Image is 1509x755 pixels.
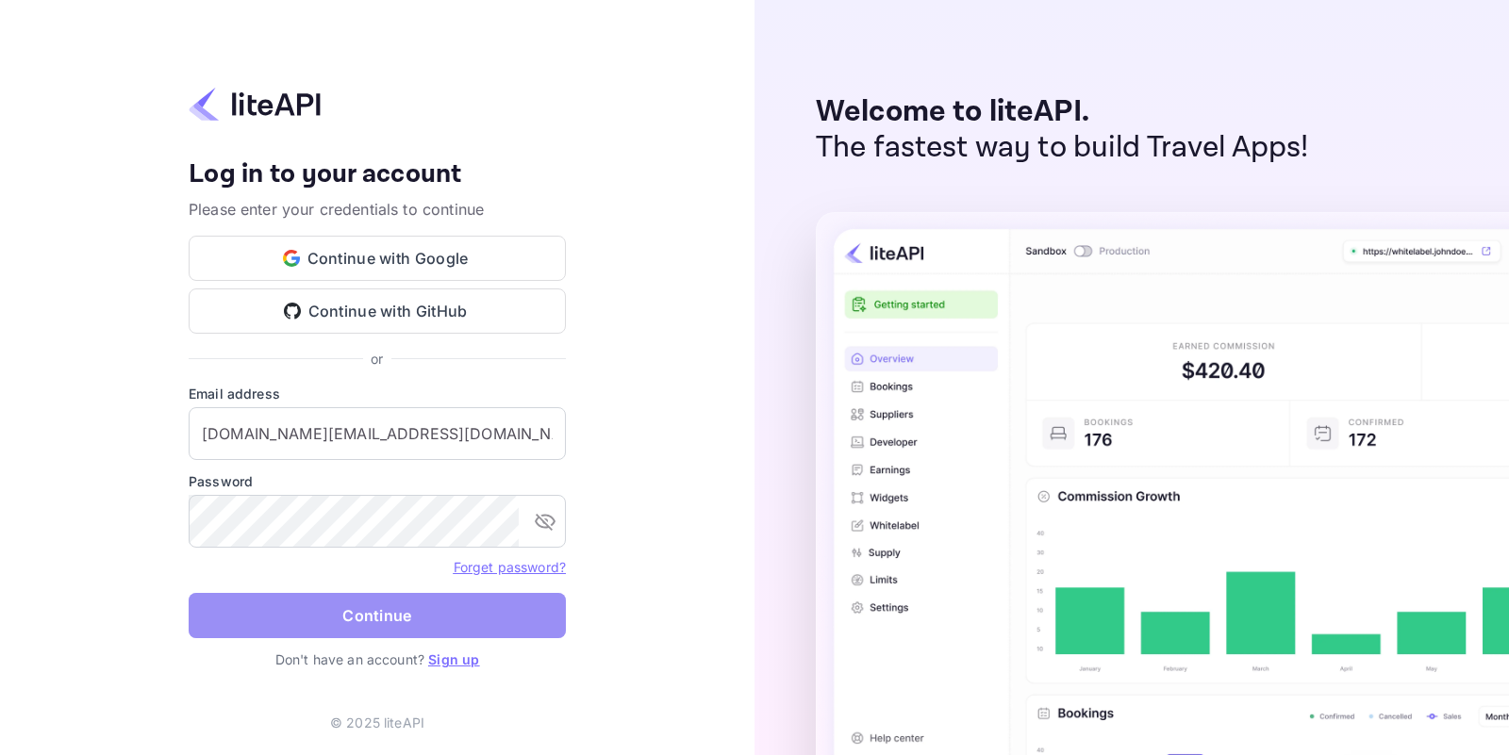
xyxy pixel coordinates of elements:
[189,593,566,638] button: Continue
[454,559,566,575] a: Forget password?
[816,94,1309,130] p: Welcome to liteAPI.
[189,236,566,281] button: Continue with Google
[526,502,564,540] button: toggle password visibility
[189,407,566,460] input: Enter your email address
[189,471,566,491] label: Password
[816,130,1309,166] p: The fastest way to build Travel Apps!
[454,557,566,576] a: Forget password?
[428,651,479,667] a: Sign up
[189,86,321,123] img: liteapi
[189,649,566,669] p: Don't have an account?
[330,713,424,732] p: © 2025 liteAPI
[371,349,383,369] p: or
[189,288,566,334] button: Continue with GitHub
[189,384,566,403] label: Email address
[189,198,566,221] p: Please enter your credentials to continue
[189,158,566,191] h4: Log in to your account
